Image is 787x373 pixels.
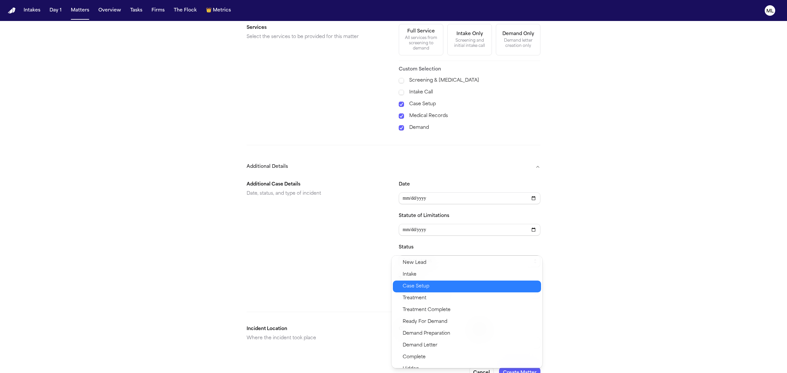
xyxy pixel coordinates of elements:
[403,306,451,314] span: Treatment Complete
[403,283,429,290] span: Case Setup
[403,318,447,326] span: Ready For Demand
[403,365,419,373] span: Hidden
[403,353,426,361] span: Complete
[403,294,426,302] span: Treatment
[392,256,542,368] div: Select status
[403,259,426,267] span: New Lead
[403,271,416,279] span: Intake
[403,342,437,349] span: Demand Letter
[399,255,540,267] button: Select status
[403,330,450,338] span: Demand Preparation
[247,175,540,354] div: Additional Details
